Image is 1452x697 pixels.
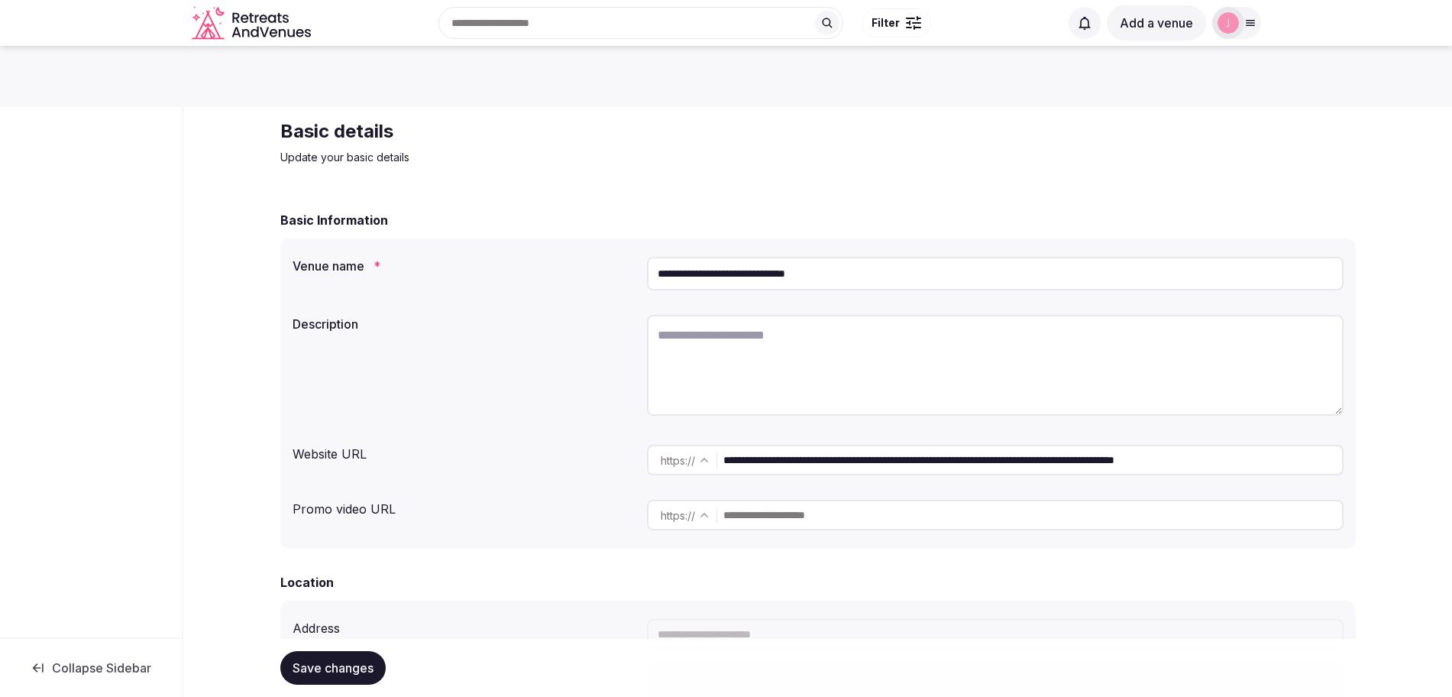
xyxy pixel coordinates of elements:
img: jen-7867 [1218,12,1239,34]
h2: Basic Information [280,211,388,229]
a: Add a venue [1107,15,1206,31]
button: Add a venue [1107,5,1206,41]
div: Promo video URL [293,494,635,518]
span: Filter [872,15,900,31]
h2: Location [280,573,334,592]
span: Collapse Sidebar [52,660,151,676]
button: Save changes [280,651,386,685]
label: Description [293,318,635,330]
button: Filter [862,8,931,37]
span: Save changes [293,660,374,676]
button: Collapse Sidebar [12,651,170,685]
p: Update your basic details [280,150,794,165]
h2: Basic details [280,119,794,144]
svg: Retreats and Venues company logo [192,6,314,41]
label: Venue name [293,260,635,272]
div: Website URL [293,439,635,463]
a: Visit the homepage [192,6,314,41]
div: Address [293,613,635,637]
